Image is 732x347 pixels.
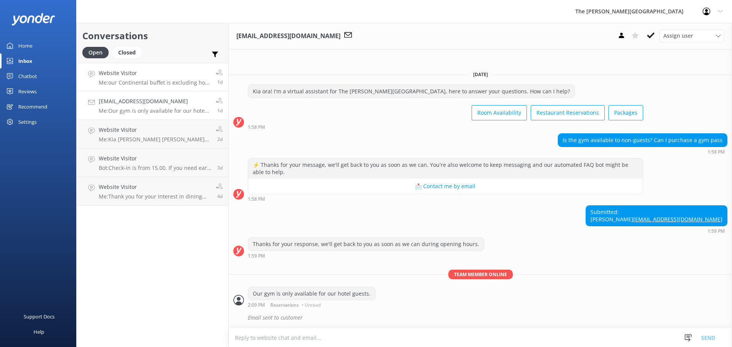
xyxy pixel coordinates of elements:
[248,197,265,201] strong: 1:58 PM
[18,99,47,114] div: Recommend
[248,253,484,258] div: Aug 22 2025 01:59pm (UTC +12:00) Pacific/Auckland
[18,38,32,53] div: Home
[270,303,299,307] span: Reservations
[77,91,228,120] a: [EMAIL_ADDRESS][DOMAIN_NAME]Me:Our gym is only available for our hotel guests.1d
[217,165,223,171] span: Aug 20 2025 05:29pm (UTC +12:00) Pacific/Auckland
[77,120,228,149] a: Website VisitorMe:Kia [PERSON_NAME] [PERSON_NAME], Thank you for your message, Wi will send you t...
[708,150,725,154] strong: 1:58 PM
[586,228,727,233] div: Aug 22 2025 01:59pm (UTC +12:00) Pacific/Auckland
[99,136,210,143] p: Me: Kia [PERSON_NAME] [PERSON_NAME], Thank you for your message, Wi will send you the receipt to ...
[248,238,484,251] div: Thanks for your response, we'll get back to you as soon as we can during opening hours.
[82,47,109,58] div: Open
[248,196,643,201] div: Aug 22 2025 01:58pm (UTC +12:00) Pacific/Auckland
[558,149,727,154] div: Aug 22 2025 01:58pm (UTC +12:00) Pacific/Auckland
[248,302,376,307] div: Aug 22 2025 02:09pm (UTC +12:00) Pacific/Auckland
[18,114,37,130] div: Settings
[608,105,643,120] button: Packages
[82,29,223,43] h2: Conversations
[112,48,145,56] a: Closed
[99,107,210,114] p: Me: Our gym is only available for our hotel guests.
[660,30,724,42] div: Assign User
[217,193,223,200] span: Aug 19 2025 06:46pm (UTC +12:00) Pacific/Auckland
[248,287,375,300] div: Our gym is only available for our hotel guests.
[248,303,265,307] strong: 2:09 PM
[34,324,44,339] div: Help
[217,79,223,85] span: Aug 22 2025 02:15pm (UTC +12:00) Pacific/Auckland
[248,85,575,98] div: Kia ora! I'm a virtual assistant for The [PERSON_NAME][GEOGRAPHIC_DATA], here to answer your ques...
[18,53,32,69] div: Inbox
[236,31,340,41] h3: [EMAIL_ADDRESS][DOMAIN_NAME]
[77,177,228,206] a: Website VisitorMe:Thank you for your interest in dining with us at True South Dining Room. While ...
[633,216,722,223] a: [EMAIL_ADDRESS][DOMAIN_NAME]
[531,105,605,120] button: Restaurant Reservations
[708,229,725,233] strong: 1:59 PM
[99,69,210,77] h4: Website Visitor
[248,124,643,130] div: Aug 22 2025 01:58pm (UTC +12:00) Pacific/Auckland
[233,311,727,324] div: 2025-08-22T02:13:23.062
[112,47,141,58] div: Closed
[99,126,210,134] h4: Website Visitor
[217,107,223,114] span: Aug 22 2025 02:09pm (UTC +12:00) Pacific/Auckland
[99,97,210,106] h4: [EMAIL_ADDRESS][DOMAIN_NAME]
[217,136,223,142] span: Aug 21 2025 05:40am (UTC +12:00) Pacific/Auckland
[248,125,265,130] strong: 1:58 PM
[24,309,55,324] div: Support Docs
[99,154,212,163] h4: Website Visitor
[77,149,228,177] a: Website VisitorBot:Check-in is from 15.00. If you need early check-in, it's subject to availabili...
[469,71,493,78] span: [DATE]
[11,13,55,26] img: yonder-white-logo.png
[82,48,112,56] a: Open
[99,183,210,191] h4: Website Visitor
[302,303,321,307] span: • Unread
[248,158,643,179] div: ⚡ Thanks for your message, we'll get back to you as soon as we can. You're also welcome to keep m...
[248,179,643,194] button: 📩 Contact me by email
[99,165,212,171] p: Bot: Check-in is from 15.00. If you need early check-in, it's subject to availability and fees ma...
[18,84,37,99] div: Reviews
[448,270,513,279] span: Team member online
[586,206,727,226] div: Submitted: [PERSON_NAME]
[77,63,228,91] a: Website VisitorMe:our Continental buffet is excluding hot food.1d
[558,134,727,147] div: Is the gym available to non-guests? Can I purchase a gym pass
[18,69,37,84] div: Chatbot
[472,105,527,120] button: Room Availability
[248,254,265,258] strong: 1:59 PM
[99,79,210,86] p: Me: our Continental buffet is excluding hot food.
[663,32,693,40] span: Assign user
[99,193,210,200] p: Me: Thank you for your interest in dining with us at True South Dining Room. While our Snack Food...
[248,311,727,324] div: Email sent to customer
